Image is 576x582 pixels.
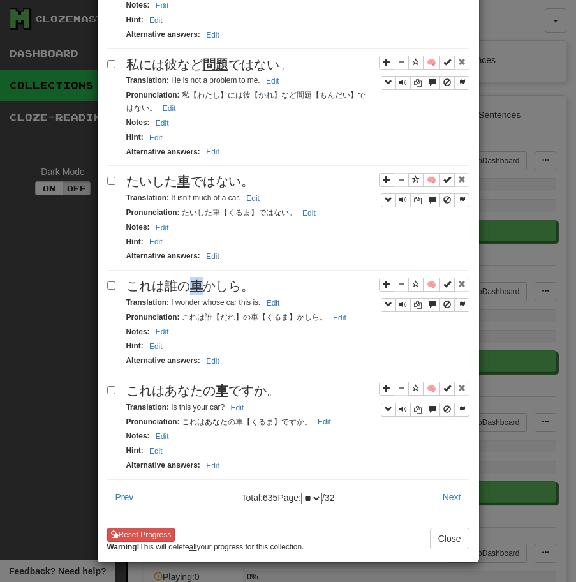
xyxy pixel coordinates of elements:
[126,341,144,350] strong: Hint :
[379,56,469,91] div: Sentence controls
[430,528,469,549] button: Close
[126,298,169,307] strong: Translation :
[126,431,150,440] strong: Notes :
[314,415,335,429] button: Edit
[126,147,200,156] strong: Alternative answers :
[423,278,440,292] button: 🧠
[226,401,247,415] button: Edit
[126,298,284,307] small: I wonder whose car this is.
[126,174,254,188] span: たいした ではない。
[126,76,169,85] strong: Translation :
[126,313,180,322] strong: Pronunciation :
[126,313,350,322] small: これは誰【だれ】の車【くるま】かしら。
[381,298,469,312] div: Sentence controls
[126,279,254,293] span: これは誰の かしら。
[126,193,169,202] strong: Translation :
[145,444,166,458] button: Edit
[126,403,248,412] small: Is this your car?
[152,325,173,339] button: Edit
[202,28,223,42] button: Edit
[126,30,200,39] strong: Alternative answers :
[329,311,350,325] button: Edit
[434,486,469,508] button: Next
[225,486,351,504] div: Total: 635 Page: / 32
[126,237,144,246] strong: Hint :
[126,403,169,412] strong: Translation :
[107,528,175,542] button: Reset Progress
[159,101,180,116] button: Edit
[126,446,144,455] strong: Hint :
[126,57,292,71] span: 私には彼など ではない。
[203,57,228,71] u: 問題
[126,91,366,112] small: 私【わたし】には彼【かれ】など問題【もんだい】ではない。
[126,133,144,142] strong: Hint :
[126,251,200,260] strong: Alternative answers :
[299,206,320,220] button: Edit
[145,13,166,27] button: Edit
[262,74,283,88] button: Edit
[126,91,180,100] strong: Pronunciation :
[126,461,200,470] strong: Alternative answers :
[423,382,440,396] button: 🧠
[126,1,150,10] strong: Notes :
[107,542,140,551] strong: Warning!
[126,208,180,217] strong: Pronunciation :
[126,76,283,85] small: He is not a problem to me.
[126,356,200,365] strong: Alternative answers :
[126,384,279,398] span: これはあなたの ですか。
[152,221,173,235] button: Edit
[381,193,469,207] div: Sentence controls
[216,384,228,398] u: 車
[379,382,469,417] div: Sentence controls
[126,193,263,202] small: It isn't much of a car.
[263,296,284,310] button: Edit
[152,429,173,444] button: Edit
[202,145,223,159] button: Edit
[107,542,304,553] small: This will delete your progress for this collection.
[423,173,440,187] button: 🧠
[152,116,173,130] button: Edit
[126,208,320,217] small: たいした車【くるま】ではない。
[177,174,190,188] u: 車
[202,354,223,368] button: Edit
[379,277,469,312] div: Sentence controls
[126,223,150,232] strong: Notes :
[423,56,440,70] button: 🧠
[202,459,223,473] button: Edit
[381,403,469,417] div: Sentence controls
[381,76,469,90] div: Sentence controls
[202,250,223,264] button: Edit
[126,327,150,336] strong: Notes :
[126,15,144,24] strong: Hint :
[189,542,197,551] u: all
[107,486,142,508] button: Prev
[379,172,469,207] div: Sentence controls
[145,339,166,354] button: Edit
[190,279,203,293] u: 車
[242,191,263,205] button: Edit
[145,235,166,249] button: Edit
[145,131,166,145] button: Edit
[126,118,150,127] strong: Notes :
[126,417,180,426] strong: Pronunciation :
[126,417,335,426] small: これはあなたの車【くるま】ですか。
